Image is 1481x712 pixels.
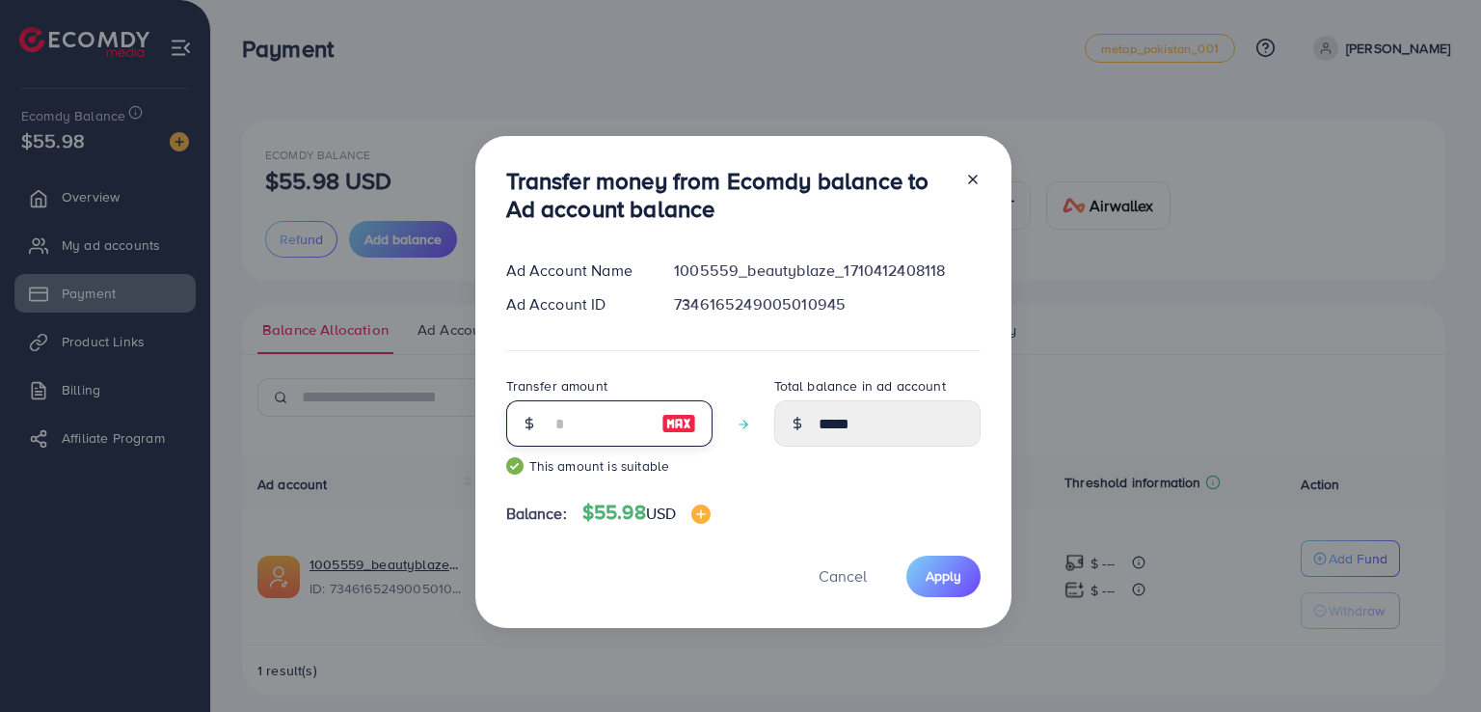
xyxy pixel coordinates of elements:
span: Cancel [819,565,867,587]
button: Apply [906,556,981,597]
iframe: Chat [1399,625,1467,698]
label: Transfer amount [506,376,607,396]
h3: Transfer money from Ecomdy balance to Ad account balance [506,167,950,223]
img: image [661,412,696,435]
small: This amount is suitable [506,456,713,476]
div: Ad Account ID [491,293,660,315]
img: image [691,505,711,524]
h4: $55.98 [582,501,711,525]
button: Cancel [794,556,891,597]
label: Total balance in ad account [774,376,946,396]
img: guide [506,457,524,475]
div: Ad Account Name [491,260,660,282]
div: 7346165249005010945 [659,293,995,315]
div: 1005559_beautyblaze_1710412408118 [659,260,995,282]
span: Apply [926,566,961,586]
span: Balance: [506,503,567,525]
span: USD [646,503,676,524]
